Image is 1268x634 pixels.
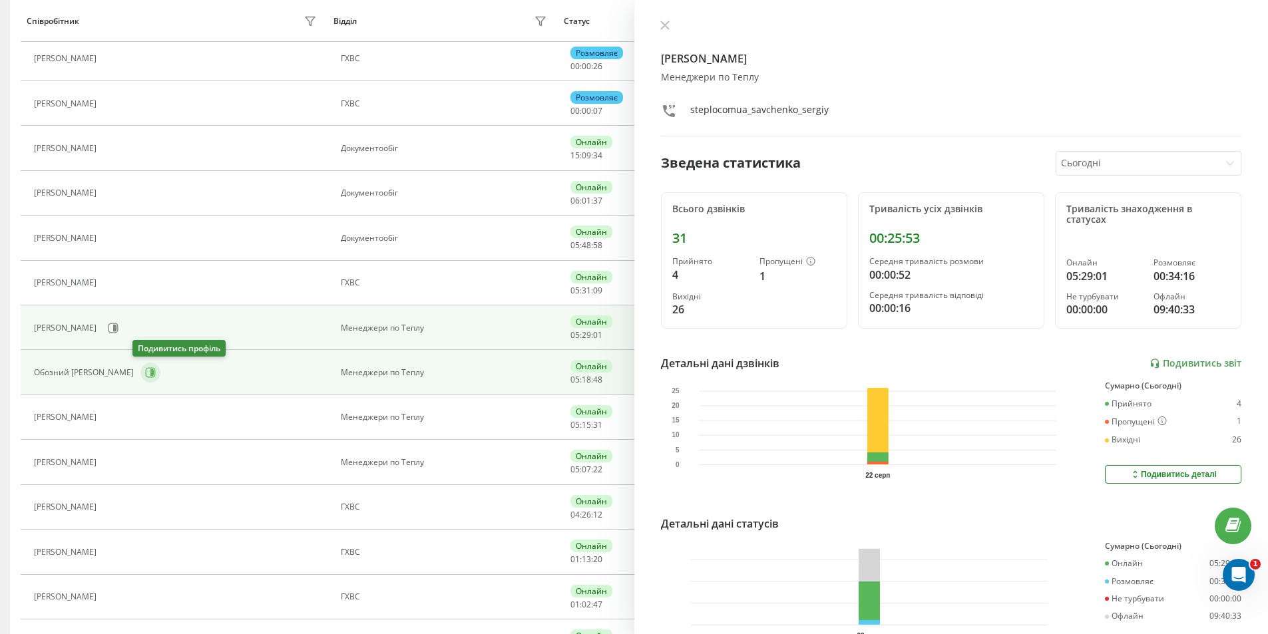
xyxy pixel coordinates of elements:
div: Онлайн [570,360,612,373]
div: : : [570,420,602,430]
div: ГХВС [341,592,550,601]
div: Тривалість усіх дзвінків [869,204,1033,215]
span: 48 [593,374,602,385]
span: 06 [570,195,580,206]
button: Подивитись деталі [1105,465,1241,484]
div: : : [570,286,602,295]
div: Детальні дані дзвінків [661,355,779,371]
div: 09:40:33 [1209,611,1241,621]
div: : : [570,106,602,116]
div: : : [570,62,602,71]
div: : : [570,510,602,520]
span: 01 [570,599,580,610]
span: 05 [570,374,580,385]
div: 05:29:01 [1066,268,1143,284]
span: 05 [570,329,580,341]
div: : : [570,196,602,206]
div: Онлайн [570,136,612,148]
div: [PERSON_NAME] [34,188,100,198]
div: : : [570,600,602,609]
div: 31 [672,230,836,246]
div: 05:29:01 [1209,559,1241,568]
div: [PERSON_NAME] [34,54,100,63]
span: 05 [570,285,580,296]
span: 00 [570,105,580,116]
a: Подивитись звіт [1150,358,1241,369]
div: : : [570,555,602,564]
div: [PERSON_NAME] [34,412,100,422]
div: Тривалість знаходження в статусах [1066,204,1230,226]
span: 1 [1250,559,1261,569]
text: 0 [675,461,679,468]
div: Співробітник [27,17,79,26]
div: : : [570,331,602,340]
div: Подивитись профіль [132,340,226,357]
div: Менеджери по Теплу [661,72,1242,83]
span: 20 [593,554,602,565]
text: 22 серп [865,472,890,479]
span: 02 [582,599,591,610]
text: 20 [672,402,680,409]
span: 31 [582,285,591,296]
div: 09:40:33 [1154,301,1230,317]
span: 01 [582,195,591,206]
div: Сумарно (Сьогодні) [1105,381,1241,391]
div: Сумарно (Сьогодні) [1105,542,1241,551]
div: [PERSON_NAME] [34,323,100,333]
span: 01 [593,329,602,341]
span: 00 [582,105,591,116]
span: 07 [582,464,591,475]
div: Вихідні [672,292,749,301]
span: 05 [570,239,580,251]
div: Онлайн [570,315,612,328]
div: 00:34:16 [1154,268,1230,284]
text: 10 [672,432,680,439]
div: Онлайн [1066,258,1143,267]
div: Документообіг [341,234,550,243]
div: ГХВС [341,278,550,287]
span: 07 [593,105,602,116]
div: Прийнято [1105,399,1152,408]
div: Онлайн [570,181,612,194]
div: Не турбувати [1105,594,1164,603]
div: Онлайн [570,226,612,238]
div: [PERSON_NAME] [34,502,100,512]
div: ГХВС [341,54,550,63]
div: Зведена статистика [661,153,801,173]
div: [PERSON_NAME] [34,234,100,243]
div: Розмовляє [570,47,623,59]
div: Онлайн [570,271,612,283]
div: : : [570,375,602,385]
div: ГХВС [341,99,550,108]
div: 00:25:53 [869,230,1033,246]
div: Менеджери по Теплу [341,458,550,467]
span: 09 [582,150,591,161]
div: Офлайн [1105,611,1144,621]
span: 04 [570,509,580,520]
span: 15 [570,150,580,161]
span: 09 [593,285,602,296]
div: 4 [672,267,749,283]
span: 22 [593,464,602,475]
div: [PERSON_NAME] [34,278,100,287]
span: 26 [593,61,602,72]
div: Пропущені [759,257,836,267]
div: Обозний [PERSON_NAME] [34,368,137,377]
div: Менеджери по Теплу [341,323,550,333]
div: 4 [1237,399,1241,408]
div: Середня тривалість відповіді [869,291,1033,300]
div: 00:00:16 [869,300,1033,316]
div: Онлайн [570,585,612,597]
div: 26 [672,301,749,317]
text: 15 [672,416,680,424]
text: 25 [672,387,680,395]
div: 1 [1237,416,1241,427]
div: 00:00:52 [869,267,1033,283]
div: Розмовляє [1154,258,1230,267]
span: 15 [582,419,591,430]
div: [PERSON_NAME] [34,548,100,557]
div: ГХВС [341,502,550,512]
div: Подивитись деталі [1130,469,1217,480]
div: Онлайн [570,540,612,552]
div: 00:00:00 [1209,594,1241,603]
